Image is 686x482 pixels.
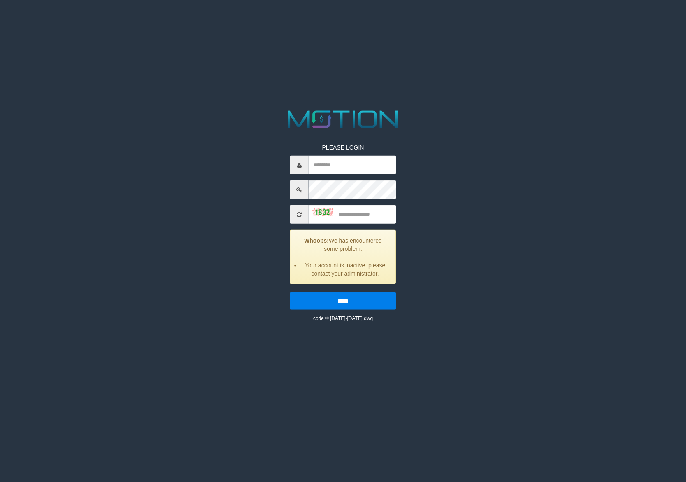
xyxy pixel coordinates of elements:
[283,108,403,131] img: MOTION_logo.png
[304,237,329,244] strong: Whoops!
[290,143,396,152] p: PLEASE LOGIN
[290,230,396,284] div: We has encountered some problem.
[313,316,373,321] small: code © [DATE]-[DATE] dwg
[301,261,390,278] li: Your account is inactive, please contact your administrator.
[313,208,333,216] img: captcha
